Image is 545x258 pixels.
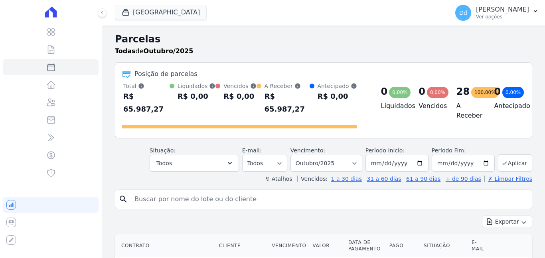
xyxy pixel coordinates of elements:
[290,147,325,154] label: Vencimento:
[419,101,444,111] h4: Vencidos
[484,176,532,182] a: ✗ Limpar Filtros
[482,216,532,228] button: Exportar
[115,234,216,257] th: Contrato
[123,82,170,90] div: Total
[223,90,256,103] div: R$ 0,00
[223,82,256,90] div: Vencidos
[115,47,136,55] strong: Todas
[427,87,448,98] div: 0,00%
[367,176,401,182] a: 31 a 60 dias
[456,85,470,98] div: 28
[178,90,216,103] div: R$ 0,00
[115,46,193,56] p: de
[318,82,357,90] div: Antecipado
[446,176,481,182] a: + de 90 dias
[381,85,388,98] div: 0
[476,14,529,20] p: Ver opções
[144,47,194,55] strong: Outubro/2025
[242,147,262,154] label: E-mail:
[468,234,491,257] th: E-mail
[389,87,411,98] div: 0,00%
[156,158,172,168] span: Todos
[345,234,386,257] th: Data de Pagamento
[150,155,239,172] button: Todos
[456,101,482,120] h4: A Receber
[381,101,406,111] h4: Liquidados
[115,5,207,20] button: [GEOGRAPHIC_DATA]
[130,191,529,207] input: Buscar por nome do lote ou do cliente
[269,234,309,257] th: Vencimento
[406,176,440,182] a: 61 a 90 dias
[421,234,468,257] th: Situação
[494,101,519,111] h4: Antecipado
[365,147,405,154] label: Período Inicío:
[498,154,532,172] button: Aplicar
[476,6,529,14] p: [PERSON_NAME]
[150,147,176,154] label: Situação:
[265,82,310,90] div: A Receber
[123,90,170,116] div: R$ 65.987,27
[386,234,421,257] th: Pago
[432,146,495,155] label: Período Fim:
[449,2,545,24] button: Dd [PERSON_NAME] Ver opções
[459,10,467,16] span: Dd
[297,176,328,182] label: Vencidos:
[216,234,269,257] th: Cliente
[134,69,197,79] div: Posição de parcelas
[115,32,532,46] h2: Parcelas
[471,87,499,98] div: 100,00%
[265,176,292,182] label: ↯ Atalhos
[118,194,128,204] i: search
[318,90,357,103] div: R$ 0,00
[178,82,216,90] div: Liquidados
[265,90,310,116] div: R$ 65.987,27
[494,85,501,98] div: 0
[310,234,345,257] th: Valor
[502,87,524,98] div: 0,00%
[331,176,362,182] a: 1 a 30 dias
[419,85,425,98] div: 0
